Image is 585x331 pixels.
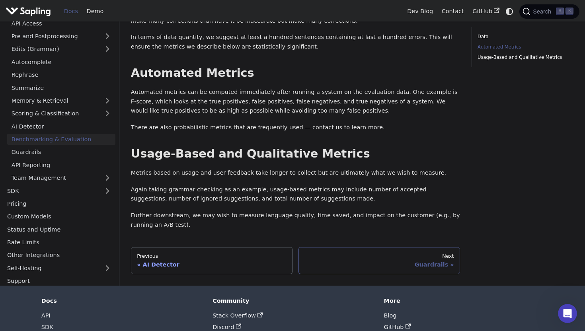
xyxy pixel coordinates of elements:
[7,172,115,184] a: Team Management
[41,312,51,319] a: API
[7,69,115,81] a: Rephrase
[131,168,460,178] p: Metrics based on usage and user feedback take longer to collect but are ultimately what we wish t...
[403,5,437,18] a: Dev Blog
[7,31,115,42] a: Pre and Postprocessing
[131,123,460,132] p: There are also probabilistic metrics that are frequently used — contact us to learn more.
[304,253,454,259] div: Next
[6,6,51,17] img: Sapling.ai
[3,275,115,287] a: Support
[137,253,287,259] div: Previous
[41,297,201,304] div: Docs
[304,261,454,268] div: Guardrails
[131,185,460,204] p: Again taking grammar checking as an example, usage-based metrics may include number of accepted s...
[7,121,115,132] a: AI Detector
[3,224,115,235] a: Status and Uptime
[7,43,115,55] a: Edits (Grammar)
[298,247,460,274] a: NextGuardrails
[60,5,82,18] a: Docs
[519,4,579,19] button: Search (Command+K)
[137,261,287,268] div: AI Detector
[7,18,115,29] a: API Access
[556,8,564,15] kbd: ⌘
[437,5,468,18] a: Contact
[3,237,115,248] a: Rate Limits
[131,247,292,274] a: PreviousAI Detector
[504,6,515,17] button: Switch between dark and light mode (currently system mode)
[3,262,115,274] a: Self-Hosting
[7,146,115,158] a: Guardrails
[213,324,241,330] a: Discord
[7,82,115,93] a: Summarize
[478,54,571,61] a: Usage-Based and Qualitative Metrics
[7,56,115,68] a: Autocomplete
[558,304,577,323] iframe: Intercom live chat
[530,8,556,15] span: Search
[3,249,115,261] a: Other Integrations
[213,297,372,304] div: Community
[131,147,460,161] h2: Usage-Based and Qualitative Metrics
[7,159,115,171] a: API Reporting
[6,6,54,17] a: Sapling.ai
[7,134,115,145] a: Benchmarking & Evaluation
[478,33,571,41] a: Data
[565,8,573,15] kbd: K
[131,66,460,80] h2: Automated Metrics
[384,324,411,330] a: GitHub
[99,185,115,197] button: Expand sidebar category 'SDK'
[41,324,53,330] a: SDK
[3,211,115,222] a: Custom Models
[384,297,544,304] div: More
[131,88,460,116] p: Automated metrics can be computed immediately after running a system on the evaluation data. One ...
[131,33,460,52] p: In terms of data quantity, we suggest at least a hundred sentences containing at last a hundred e...
[478,43,571,51] a: Automated Metrics
[7,108,115,119] a: Scoring & Classification
[213,312,263,319] a: Stack Overflow
[131,211,460,230] p: Further downstream, we may wish to measure language quality, time saved, and impact on the custom...
[384,312,397,319] a: Blog
[468,5,503,18] a: GitHub
[82,5,108,18] a: Demo
[131,247,460,274] nav: Docs pages
[7,95,115,106] a: Memory & Retrieval
[3,185,99,197] a: SDK
[3,198,115,209] a: Pricing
